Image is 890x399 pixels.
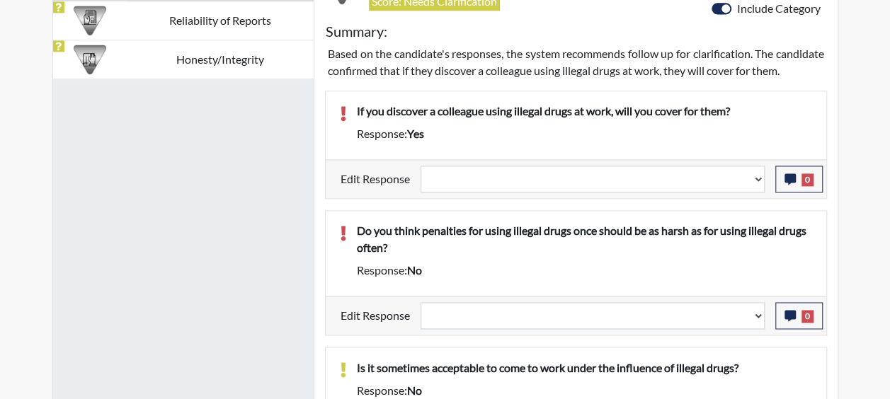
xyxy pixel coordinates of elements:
[801,310,814,323] span: 0
[127,40,314,79] td: Honesty/Integrity
[346,125,823,142] div: Response:
[801,173,814,186] span: 0
[127,1,314,40] td: Reliability of Reports
[357,359,812,376] p: Is it sometimes acceptable to come to work under the influence of illegal drugs?
[357,222,812,256] p: Do you think penalties for using illegal drugs once should be as harsh as for using illegal drugs...
[407,383,422,396] span: no
[775,166,823,192] button: 0
[346,381,823,398] div: Response:
[357,103,812,120] p: If you discover a colleague using illegal drugs at work, will you cover for them?
[775,302,823,329] button: 0
[341,302,410,329] label: Edit Response
[407,263,422,277] span: no
[326,23,387,40] h5: Summary:
[341,166,410,192] label: Edit Response
[407,127,424,140] span: yes
[328,45,824,79] p: Based on the candidate's responses, the system recommends follow up for clarification. The candid...
[74,4,106,37] img: CATEGORY%20ICON-20.4a32fe39.png
[346,262,823,279] div: Response:
[74,43,106,76] img: CATEGORY%20ICON-11.a5f294f4.png
[410,166,775,192] div: Update the test taker's response, the change might impact the score
[410,302,775,329] div: Update the test taker's response, the change might impact the score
